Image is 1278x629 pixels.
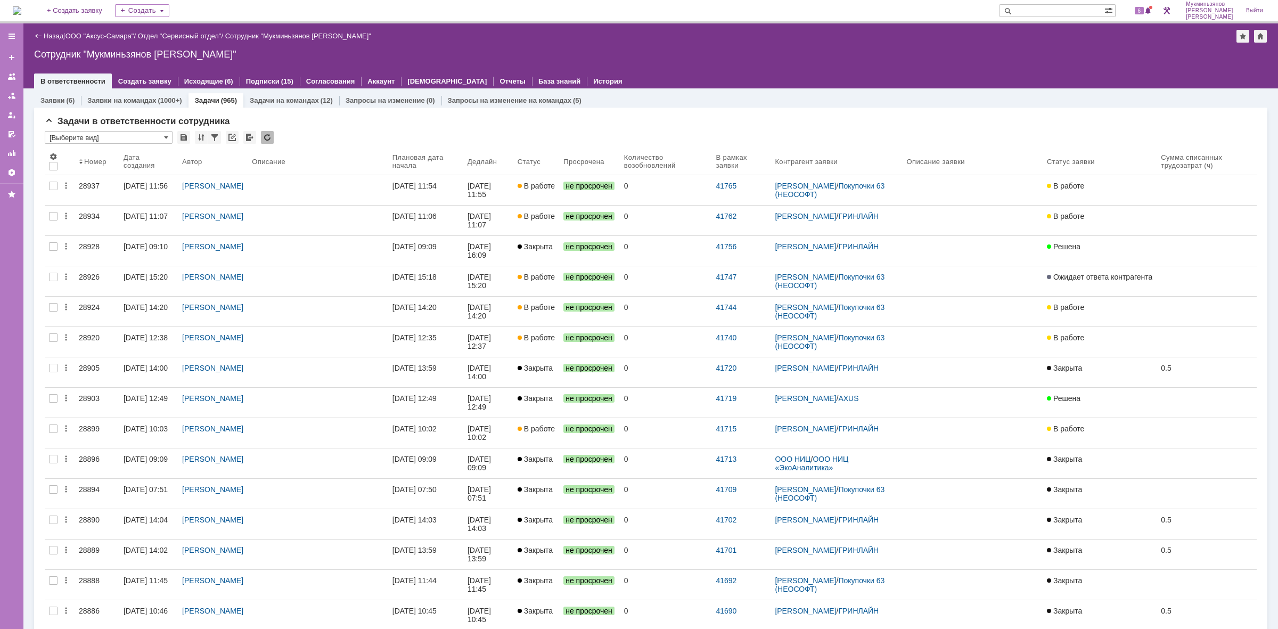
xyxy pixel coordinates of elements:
a: [PERSON_NAME] [182,364,243,372]
div: 28890 [79,516,115,524]
a: Назад [44,32,63,40]
span: не просрочен [563,182,615,190]
span: В работе [1047,424,1084,433]
a: 0 [620,388,712,418]
div: 28926 [79,273,115,281]
div: 0 [624,182,708,190]
a: Задачи [195,96,219,104]
a: Решена [1043,388,1157,418]
div: Обновлять список [261,131,274,144]
div: Сортировка... [195,131,208,144]
div: 0 [624,212,708,220]
div: 0 [624,364,708,372]
a: 28896 [75,448,119,478]
a: 28903 [75,388,119,418]
a: 41709 [716,485,736,494]
a: [DATE] 09:09 [463,448,513,478]
a: 41720 [716,364,736,372]
span: Решена [1047,394,1080,403]
div: [DATE] 12:35 [392,333,437,342]
div: [DATE] 09:09 [468,455,493,472]
a: Аккаунт [367,77,395,85]
a: не просрочен [559,479,620,509]
div: [DATE] 09:09 [392,242,437,251]
th: Статус [513,148,559,175]
a: В работе [513,206,559,235]
a: не просрочен [559,388,620,418]
a: Перейти на домашнюю страницу [13,6,21,15]
a: [DATE] 09:09 [388,448,463,478]
div: 28937 [79,182,115,190]
a: [DATE] 15:20 [119,266,178,296]
span: не просрочен [563,364,615,372]
a: В работе [1043,418,1157,448]
div: 28928 [79,242,115,251]
span: В работе [518,333,555,342]
a: Закрыта [1043,357,1157,387]
div: 28924 [79,303,115,312]
div: Просрочена [563,158,604,166]
a: В работе [1043,327,1157,357]
div: Контрагент заявки [775,158,838,166]
a: Покупочки 63 (НЕОСОФТ) [775,273,887,290]
a: [DATE] 12:49 [119,388,178,418]
a: [DATE] 12:49 [463,388,513,418]
div: 28894 [79,485,115,494]
a: [DATE] 11:07 [119,206,178,235]
div: [DATE] 14:00 [124,364,168,372]
a: Покупочки 63 (НЕОСОФТ) [775,182,887,199]
a: [DATE] 14:03 [388,509,463,539]
a: ГРИНЛАЙН [838,212,879,220]
a: [PERSON_NAME] [182,212,243,220]
a: не просрочен [559,175,620,205]
span: В работе [1047,182,1084,190]
a: [DATE] 12:49 [388,388,463,418]
div: В рамках заявки [716,153,758,169]
div: [DATE] 10:02 [392,424,437,433]
th: В рамках заявки [711,148,771,175]
a: [PERSON_NAME] [775,273,836,281]
a: В работе [1043,297,1157,326]
div: [DATE] 12:37 [468,333,493,350]
a: [DATE] 14:20 [388,297,463,326]
div: Дедлайн [468,158,497,166]
a: 0 [620,509,712,539]
a: 0 [620,448,712,478]
a: [PERSON_NAME] [182,424,243,433]
th: Количество возобновлений [620,148,712,175]
a: Покупочки 63 (НЕОСОФТ) [775,485,887,502]
span: Мукминьзянов [1186,1,1233,7]
a: [PERSON_NAME] [182,242,243,251]
div: [DATE] 13:59 [392,364,437,372]
span: не просрочен [563,485,615,494]
div: [DATE] 11:55 [468,182,493,199]
a: В работе [1043,175,1157,205]
img: logo [13,6,21,15]
a: 28928 [75,236,119,266]
a: 0 [620,327,712,357]
span: Закрыта [1047,485,1082,494]
a: 0 [620,357,712,387]
a: 28937 [75,175,119,205]
a: [DATE] 07:51 [119,479,178,509]
a: [DEMOGRAPHIC_DATA] [407,77,487,85]
th: Номер [75,148,119,175]
a: 41762 [716,212,736,220]
span: не просрочен [563,455,615,463]
span: Закрыта [518,485,553,494]
span: В работе [1047,333,1084,342]
a: Перейти в интерфейс администратора [1160,4,1173,17]
a: ООО НИЦ [775,455,810,463]
th: Автор [178,148,248,175]
div: Экспорт списка [243,131,256,144]
a: [DATE] 07:50 [388,479,463,509]
a: Покупочки 63 (НЕОСОФТ) [775,333,887,350]
span: Закрыта [518,242,553,251]
div: [DATE] 12:49 [124,394,168,403]
div: 28896 [79,455,115,463]
a: [PERSON_NAME] [775,485,836,494]
span: В работе [518,273,555,281]
th: Просрочена [559,148,620,175]
a: Закрыта [1043,479,1157,509]
a: Закрыта [1043,509,1157,539]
